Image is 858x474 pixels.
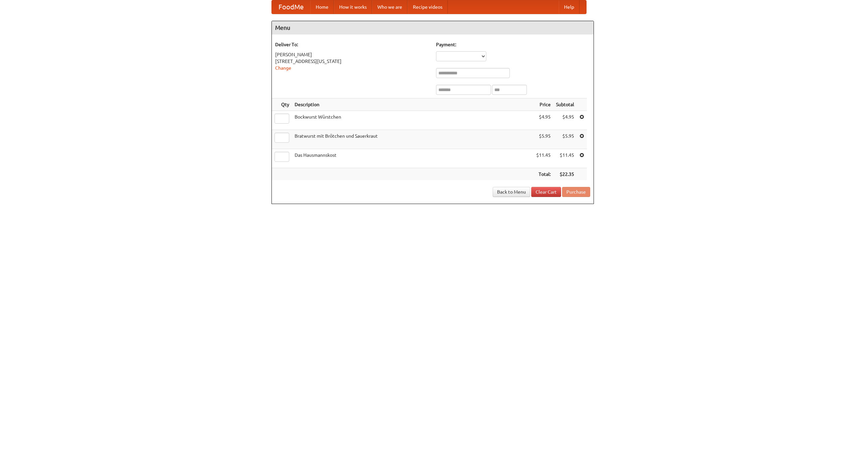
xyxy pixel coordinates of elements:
[534,98,553,111] th: Price
[559,0,579,14] a: Help
[292,111,534,130] td: Bockwurst Würstchen
[531,187,561,197] a: Clear Cart
[553,98,577,111] th: Subtotal
[534,168,553,181] th: Total:
[553,111,577,130] td: $4.95
[534,130,553,149] td: $5.95
[292,130,534,149] td: Bratwurst mit Brötchen und Sauerkraut
[275,51,429,58] div: [PERSON_NAME]
[553,149,577,168] td: $11.45
[275,41,429,48] h5: Deliver To:
[534,149,553,168] td: $11.45
[436,41,590,48] h5: Payment:
[408,0,448,14] a: Recipe videos
[553,130,577,149] td: $5.95
[372,0,408,14] a: Who we are
[292,98,534,111] th: Description
[553,168,577,181] th: $22.35
[310,0,334,14] a: Home
[534,111,553,130] td: $4.95
[334,0,372,14] a: How it works
[292,149,534,168] td: Das Hausmannskost
[272,21,594,35] h4: Menu
[272,0,310,14] a: FoodMe
[272,98,292,111] th: Qty
[275,58,429,65] div: [STREET_ADDRESS][US_STATE]
[275,65,291,71] a: Change
[493,187,530,197] a: Back to Menu
[562,187,590,197] button: Purchase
